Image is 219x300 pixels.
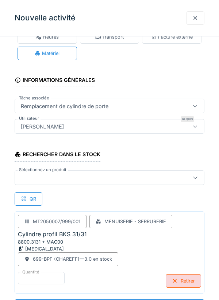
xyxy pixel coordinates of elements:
[166,274,201,288] div: Retirer
[35,33,59,40] div: Heures
[15,192,42,206] div: QR
[18,115,41,122] label: Utilisateur
[18,102,111,110] div: Remplacement de cylindre de porte
[33,218,80,225] div: MT2050007/999/001
[18,245,105,252] div: [MEDICAL_DATA]
[15,149,100,161] div: Rechercher dans le stock
[18,230,87,238] div: Cylindre profil BKS 31/31
[151,33,193,40] div: Facture externe
[104,218,166,225] div: Menuiserie - Serrurerie
[15,13,75,23] h3: Nouvelle activité
[18,167,68,173] label: Sélectionnez un produit
[35,50,59,57] div: Matériel
[95,33,124,40] div: Transport
[15,75,95,87] div: Informations générales
[18,95,51,101] label: Tâche associée
[181,116,194,122] div: Requis
[21,269,41,275] label: Quantité
[18,122,67,130] div: [PERSON_NAME]
[33,256,112,262] div: 699-BPF (CHAREFF) — 3.0 en stock
[18,238,105,245] div: 8800.3131 + MAC00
